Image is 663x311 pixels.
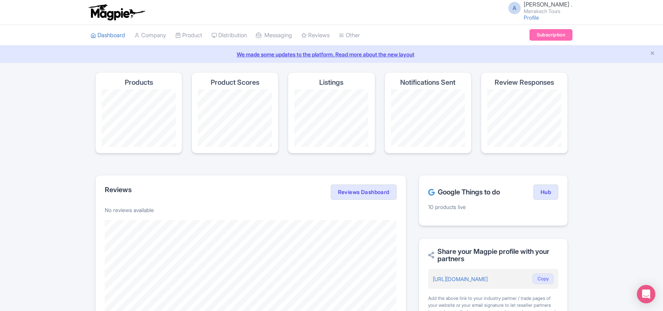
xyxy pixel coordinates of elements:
[428,188,500,196] h2: Google Things to do
[428,248,558,263] h2: Share your Magpie profile with your partners
[134,25,166,46] a: Company
[87,4,146,21] img: logo-ab69f6fb50320c5b225c76a69d11143b.png
[524,14,539,21] a: Profile
[433,276,488,282] a: [URL][DOMAIN_NAME]
[125,79,153,86] h4: Products
[339,25,360,46] a: Other
[331,184,397,200] a: Reviews Dashboard
[211,79,259,86] h4: Product Scores
[175,25,202,46] a: Product
[637,285,655,303] div: Open Intercom Messenger
[533,184,558,200] a: Hub
[211,25,247,46] a: Distribution
[504,2,572,14] a: A [PERSON_NAME] . Marrakech Tours
[105,206,397,214] p: No reviews available
[301,25,330,46] a: Reviews
[256,25,292,46] a: Messaging
[524,1,572,8] span: [PERSON_NAME] .
[91,25,125,46] a: Dashboard
[400,79,455,86] h4: Notifications Sent
[5,50,658,58] a: We made some updates to the platform. Read more about the new layout
[105,186,132,194] h2: Reviews
[650,49,655,58] button: Close announcement
[524,9,572,14] small: Marrakech Tours
[533,273,554,284] button: Copy
[319,79,343,86] h4: Listings
[428,203,558,211] p: 10 products live
[529,29,572,41] a: Subscription
[495,79,554,86] h4: Review Responses
[508,2,521,14] span: A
